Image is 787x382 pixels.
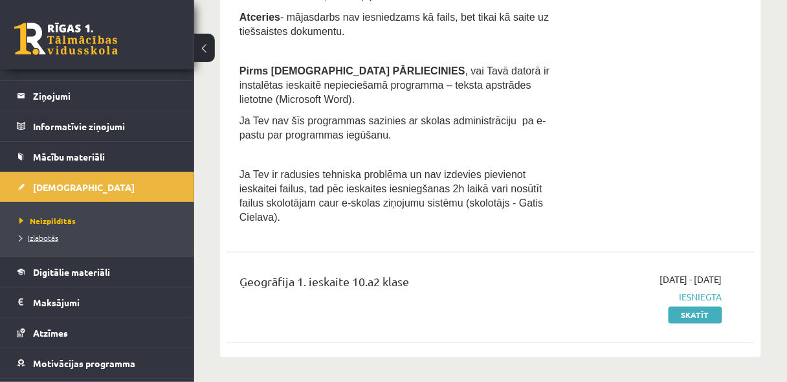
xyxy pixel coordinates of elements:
a: Motivācijas programma [17,348,178,378]
span: Neizpildītās [19,216,76,226]
span: , vai Tavā datorā ir instalētas ieskaitē nepieciešamā programma – teksta apstrādes lietotne (Micr... [239,65,549,105]
span: Iesniegta [574,291,722,304]
span: [DEMOGRAPHIC_DATA] [33,181,135,193]
span: Ja Tev nav šīs programmas sazinies ar skolas administrāciju pa e-pastu par programmas iegūšanu. [239,115,546,140]
legend: Maksājumi [33,287,178,317]
a: Izlabotās [19,232,181,243]
span: - mājasdarbs nav iesniedzams kā fails, bet tikai kā saite uz tiešsaistes dokumentu. [239,12,549,37]
span: Atzīmes [33,327,68,339]
a: Maksājumi [17,287,178,317]
a: Informatīvie ziņojumi [17,111,178,141]
a: Ziņojumi [17,81,178,111]
span: Ja Tev ir radusies tehniska problēma un nav izdevies pievienot ieskaitei failus, tad pēc ieskaite... [239,169,544,223]
b: Atceries [239,12,280,23]
a: [DEMOGRAPHIC_DATA] [17,172,178,202]
a: Mācību materiāli [17,142,178,172]
div: Ģeogrāfija 1. ieskaite 10.a2 klase [239,273,555,297]
legend: Informatīvie ziņojumi [33,111,178,141]
legend: Ziņojumi [33,81,178,111]
span: Digitālie materiāli [33,266,110,278]
span: [DATE] - [DATE] [660,273,722,287]
span: Pirms [DEMOGRAPHIC_DATA] PĀRLIECINIES [239,65,465,76]
span: Motivācijas programma [33,357,135,369]
a: Digitālie materiāli [17,257,178,287]
a: Rīgas 1. Tālmācības vidusskola [14,23,118,55]
span: Izlabotās [19,232,58,243]
span: Mācību materiāli [33,151,105,163]
a: Skatīt [669,307,722,324]
a: Atzīmes [17,318,178,348]
a: Neizpildītās [19,215,181,227]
